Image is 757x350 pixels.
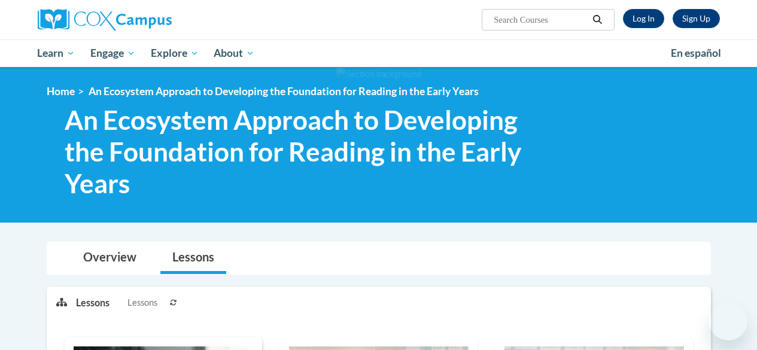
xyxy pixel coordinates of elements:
[65,104,558,199] span: An Ecosystem Approach to Developing the Foundation for Reading in the Early Years
[673,9,720,28] a: Register
[336,68,421,81] img: Section background
[160,242,226,274] a: Lessons
[206,39,262,67] a: About
[709,302,747,340] iframe: Button to launch messaging window
[492,13,588,27] input: Search Courses
[143,39,206,67] a: Explore
[76,296,110,309] p: Lessons
[588,13,606,27] button: Search
[37,46,75,60] span: Learn
[30,39,83,67] a: Learn
[127,296,157,309] span: Lessons
[47,85,75,98] a: Home
[38,9,253,31] a: Cox Campus
[623,9,664,28] a: Log In
[90,46,135,60] span: Engage
[214,46,254,60] span: About
[83,39,143,67] a: Engage
[89,85,479,98] span: An Ecosystem Approach to Developing the Foundation for Reading in the Early Years
[29,39,729,67] div: Main menu
[71,242,148,274] a: Overview
[663,41,729,66] a: En español
[151,46,199,60] span: Explore
[671,47,721,59] span: En español
[38,9,172,31] img: Cox Campus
